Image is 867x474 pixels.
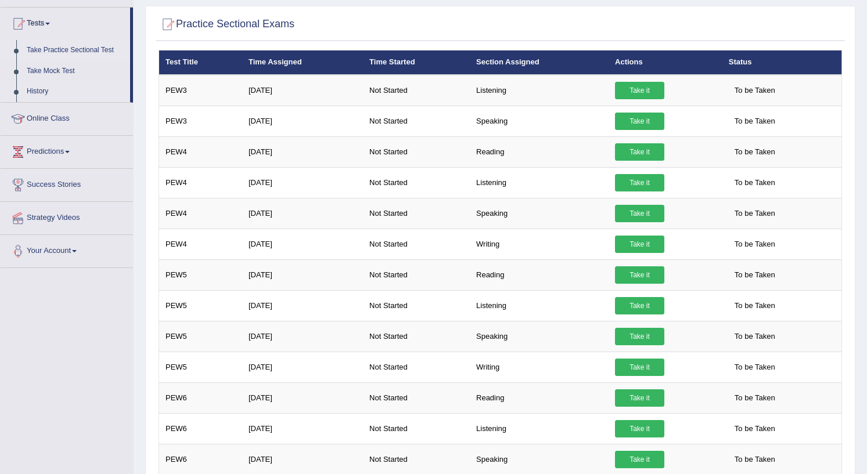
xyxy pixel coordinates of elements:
a: Success Stories [1,169,133,198]
a: Tests [1,8,130,37]
td: PEW5 [159,259,242,290]
span: To be Taken [729,82,781,99]
td: PEW3 [159,106,242,136]
td: Not Started [363,382,470,413]
td: [DATE] [242,167,363,198]
a: Online Class [1,103,133,132]
td: [DATE] [242,382,363,413]
td: Listening [470,167,609,198]
td: Listening [470,75,609,106]
td: [DATE] [242,106,363,136]
span: To be Taken [729,328,781,345]
td: Not Started [363,198,470,229]
a: Take it [615,328,664,345]
td: [DATE] [242,229,363,259]
td: Reading [470,259,609,290]
h2: Practice Sectional Exams [159,16,294,33]
a: Take it [615,174,664,191]
td: Not Started [363,413,470,444]
td: Not Started [363,321,470,352]
td: PEW3 [159,75,242,106]
a: Take it [615,82,664,99]
span: To be Taken [729,297,781,314]
a: Take it [615,420,664,437]
td: [DATE] [242,321,363,352]
a: Take Mock Test [21,61,130,82]
td: Not Started [363,259,470,290]
span: To be Taken [729,266,781,284]
td: Not Started [363,167,470,198]
td: Not Started [363,352,470,382]
a: Take it [615,359,664,376]
span: To be Taken [729,113,781,130]
a: Take Practice Sectional Test [21,40,130,61]
td: PEW4 [159,198,242,229]
span: To be Taken [729,420,781,437]
td: [DATE] [242,290,363,321]
td: PEW4 [159,229,242,259]
td: [DATE] [242,198,363,229]
td: PEW6 [159,382,242,413]
td: [DATE] [242,136,363,167]
td: Reading [470,136,609,167]
td: PEW5 [159,321,242,352]
span: To be Taken [729,359,781,376]
a: Take it [615,205,664,222]
a: Your Account [1,235,133,264]
td: Not Started [363,136,470,167]
a: Take it [615,297,664,314]
a: Take it [615,113,664,130]
th: Status [722,50,842,75]
a: Predictions [1,136,133,165]
th: Time Started [363,50,470,75]
td: [DATE] [242,75,363,106]
a: Take it [615,389,664,407]
span: To be Taken [729,174,781,191]
td: [DATE] [242,413,363,444]
span: To be Taken [729,451,781,468]
a: Take it [615,451,664,468]
span: To be Taken [729,205,781,222]
td: PEW5 [159,352,242,382]
a: Take it [615,266,664,284]
td: Not Started [363,106,470,136]
td: PEW5 [159,290,242,321]
span: To be Taken [729,389,781,407]
a: Take it [615,143,664,161]
td: Not Started [363,75,470,106]
span: To be Taken [729,143,781,161]
td: PEW4 [159,136,242,167]
td: Writing [470,352,609,382]
td: Not Started [363,229,470,259]
span: To be Taken [729,236,781,253]
td: Writing [470,229,609,259]
th: Time Assigned [242,50,363,75]
td: Speaking [470,106,609,136]
td: Speaking [470,198,609,229]
td: Speaking [470,321,609,352]
td: Not Started [363,290,470,321]
td: Listening [470,290,609,321]
td: [DATE] [242,352,363,382]
td: PEW4 [159,167,242,198]
th: Test Title [159,50,242,75]
td: PEW6 [159,413,242,444]
a: Take it [615,236,664,253]
th: Section Assigned [470,50,609,75]
td: Listening [470,413,609,444]
a: History [21,81,130,102]
td: [DATE] [242,259,363,290]
td: Reading [470,382,609,413]
a: Strategy Videos [1,202,133,231]
th: Actions [609,50,722,75]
